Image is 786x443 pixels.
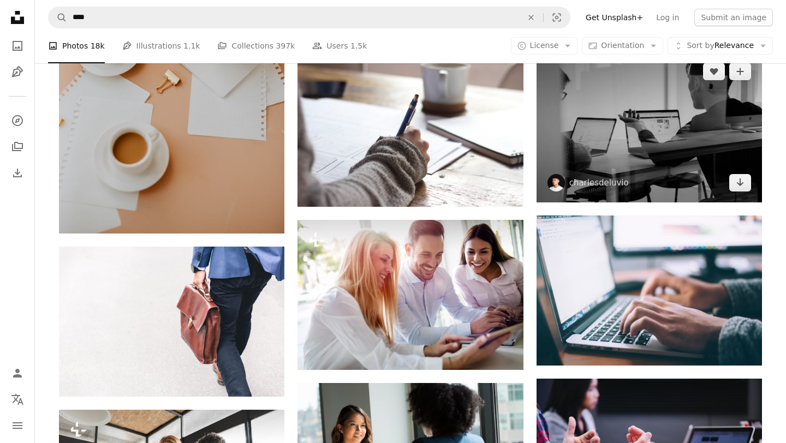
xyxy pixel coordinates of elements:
a: Explore [7,110,28,131]
span: 1.1k [183,40,200,52]
a: Users 1.5k [312,28,367,63]
button: Search Unsplash [49,7,67,28]
a: Cheerful workteam in office working together on laptop [297,290,523,300]
img: man using MacBook [537,52,762,202]
a: charlesdeluvio [569,177,629,188]
form: Find visuals sitewide [48,7,570,28]
img: person writing on brown wooden table near white ceramic mug [297,56,523,206]
button: Sort byRelevance [668,37,773,55]
span: Sort by [687,41,714,50]
a: Home — Unsplash [7,7,28,31]
button: Like [703,63,725,80]
img: Go to charlesdeluvio's profile [547,174,565,191]
span: 1.5k [350,40,367,52]
a: Get Unsplash+ [579,9,650,26]
button: Language [7,388,28,410]
a: a person writing on a piece of paper next to a cup of coffee [59,59,284,69]
a: Collections [7,136,28,158]
a: Collections 397k [217,28,295,63]
a: Illustrations 1.1k [122,28,200,63]
a: person using MacBook Pro [537,285,762,295]
a: Download [729,174,751,191]
a: Log in [650,9,686,26]
button: License [511,37,578,55]
img: Cheerful workteam in office working together on laptop [297,220,523,370]
a: person writing on brown wooden table near white ceramic mug [297,127,523,136]
img: person walking holding brown leather bag [59,247,284,397]
img: person using MacBook Pro [537,215,762,366]
button: Visual search [544,7,570,28]
button: Orientation [582,37,663,55]
span: Orientation [601,41,644,50]
button: Clear [519,7,543,28]
span: Relevance [687,40,754,51]
button: Submit an image [694,9,773,26]
button: Add to Collection [729,63,751,80]
a: Download History [7,162,28,184]
a: person walking holding brown leather bag [59,316,284,326]
span: 397k [276,40,295,52]
button: Menu [7,415,28,436]
a: Log in / Sign up [7,362,28,384]
a: Photos [7,35,28,57]
a: man using MacBook [537,122,762,131]
a: Illustrations [7,61,28,83]
span: License [530,41,559,50]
